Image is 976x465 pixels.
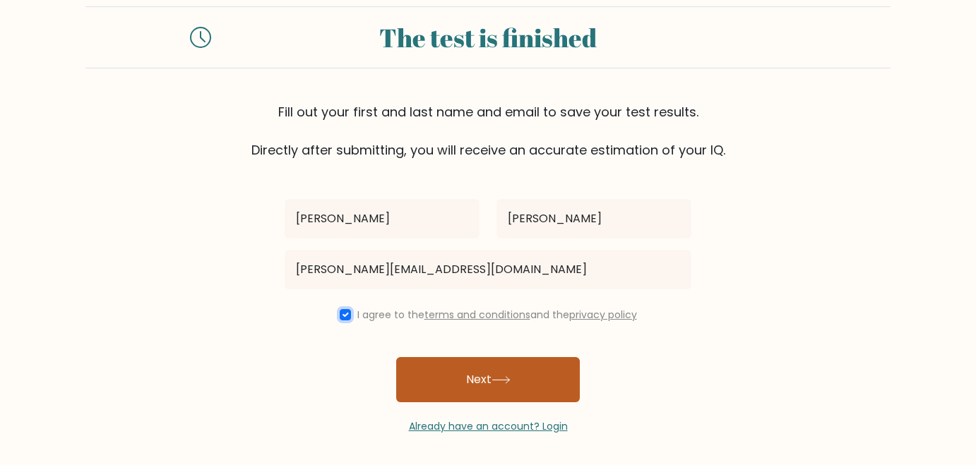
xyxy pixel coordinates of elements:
[285,199,480,238] input: First name
[409,419,568,433] a: Already have an account? Login
[569,308,637,322] a: privacy policy
[396,357,580,402] button: Next
[228,18,748,56] div: The test is finished
[357,308,637,322] label: I agree to the and the
[424,308,530,322] a: terms and conditions
[285,250,691,289] input: Email
[496,199,691,238] input: Last name
[85,102,891,159] div: Fill out your first and last name and email to save your test results. Directly after submitting,...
